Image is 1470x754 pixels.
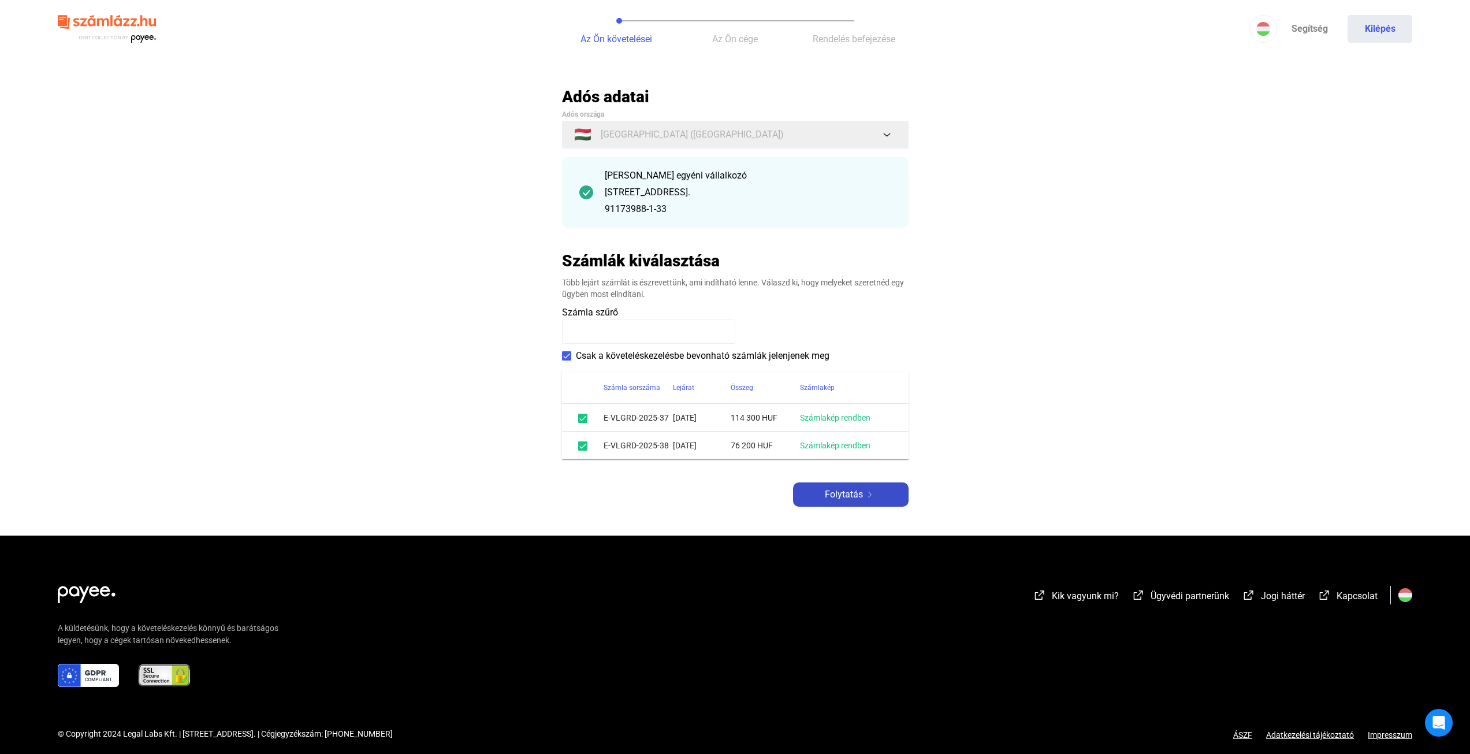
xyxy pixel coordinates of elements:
[1233,730,1252,740] a: ÁSZF
[825,488,863,502] span: Folytatás
[673,404,731,432] td: [DATE]
[1256,22,1270,36] img: HU
[1337,590,1378,601] span: Kapcsolat
[562,87,909,107] h2: Adós adatai
[1242,592,1305,603] a: external-link-whiteJogi háttér
[58,664,119,687] img: gdpr
[1318,592,1378,603] a: external-link-whiteKapcsolat
[562,121,909,148] button: 🇭🇺[GEOGRAPHIC_DATA] ([GEOGRAPHIC_DATA])
[605,169,891,183] div: [PERSON_NAME] egyéni vállalkozó
[731,381,753,395] div: Összeg
[800,413,870,422] a: Számlakép rendben
[58,580,116,603] img: white-payee-white-dot.svg
[604,432,673,459] td: E-VLGRD-2025-38
[793,482,909,507] button: Folytatásarrow-right-white
[1318,589,1331,601] img: external-link-white
[601,128,784,142] span: [GEOGRAPHIC_DATA] ([GEOGRAPHIC_DATA])
[137,664,191,687] img: ssl
[813,34,895,44] span: Rendelés befejezése
[1033,592,1119,603] a: external-link-whiteKik vagyunk mi?
[1242,589,1256,601] img: external-link-white
[1348,15,1412,43] button: Kilépés
[800,381,835,395] div: Számlakép
[562,110,604,118] span: Adós országa
[712,34,758,44] span: Az Ön cége
[731,432,800,459] td: 76 200 HUF
[1261,590,1305,601] span: Jogi háttér
[605,185,891,199] div: [STREET_ADDRESS].
[1277,15,1342,43] a: Segítség
[673,381,694,395] div: Lejárat
[58,10,156,48] img: szamlazzhu-logo
[800,441,870,450] a: Számlakép rendben
[673,381,731,395] div: Lejárat
[863,492,877,497] img: arrow-right-white
[562,251,720,271] h2: Számlák kiválasztása
[604,381,660,395] div: Számla sorszáma
[1132,589,1145,601] img: external-link-white
[1368,730,1412,740] a: Impresszum
[562,277,909,300] div: Több lejárt számlát is észrevettünk, ami indítható lenne. Válaszd ki, hogy melyeket szeretnéd egy...
[580,34,652,44] span: Az Ön követelései
[1425,709,1453,737] div: Open Intercom Messenger
[673,432,731,459] td: [DATE]
[1132,592,1229,603] a: external-link-whiteÜgyvédi partnerünk
[604,381,673,395] div: Számla sorszáma
[576,349,829,363] span: Csak a követeléskezelésbe bevonható számlák jelenjenek meg
[574,128,591,142] span: 🇭🇺
[605,202,891,216] div: 91173988-1-33
[1398,588,1412,602] img: HU.svg
[731,404,800,432] td: 114 300 HUF
[579,185,593,199] img: checkmark-darker-green-circle
[1151,590,1229,601] span: Ügyvédi partnerünk
[604,404,673,432] td: E-VLGRD-2025-37
[800,381,895,395] div: Számlakép
[562,307,618,318] span: Számla szűrő
[1249,15,1277,43] button: HU
[731,381,800,395] div: Összeg
[1033,589,1047,601] img: external-link-white
[1052,590,1119,601] span: Kik vagyunk mi?
[1252,730,1368,740] a: Adatkezelési tájékoztató
[58,728,393,740] div: © Copyright 2024 Legal Labs Kft. | [STREET_ADDRESS]. | Cégjegyzékszám: [PHONE_NUMBER]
